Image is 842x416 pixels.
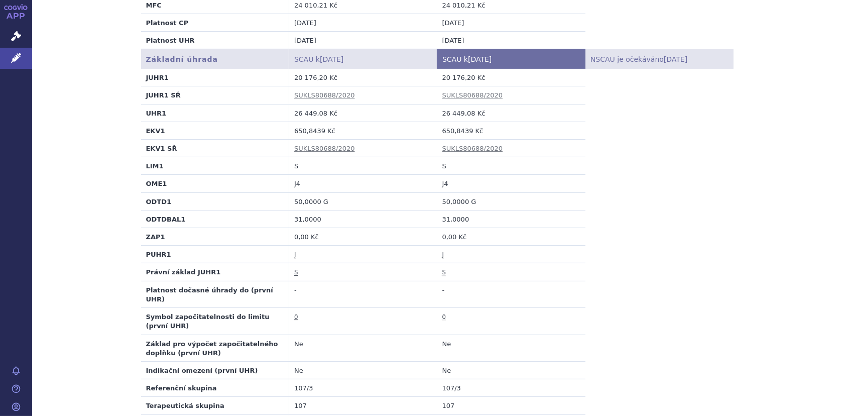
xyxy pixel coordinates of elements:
[146,91,181,99] strong: JUHR1 SŘ
[146,216,186,223] strong: ODTDBAL1
[146,127,165,135] strong: EKV1
[294,145,355,152] a: SUKLS80688/2020
[442,314,446,321] abbr: přípravky, které se nevydávají pacientovi v lékárně (LIM: A, D, S, C1, C2, C3)
[146,402,224,409] strong: Terapeutická skupina
[437,281,585,307] td: -
[437,157,585,175] td: S
[442,251,444,259] abbr: LP u nichž MFC <= UHR1. Upozornění: Doprodeje dle cenového předpisu Ministerstva zdravotnictví ČR...
[437,32,585,49] td: [DATE]
[289,175,437,192] td: J4
[146,340,278,357] strong: Základ pro výpočet započitatelného doplňku (první UHR)
[289,49,437,69] th: SCAU k
[289,281,437,307] td: -
[146,2,162,9] strong: MFC
[146,162,164,170] strong: LIM1
[289,157,437,175] td: S
[146,74,169,81] strong: JUHR1
[437,122,585,139] td: 650,8439 Kč
[146,384,217,392] strong: Referenční skupina
[146,313,270,330] strong: Symbol započitatelnosti do limitu (první UHR)
[437,335,585,361] td: Ne
[289,397,437,414] td: 107
[289,192,437,210] td: 50,0000 G
[289,379,437,397] td: 107/3
[146,233,165,241] strong: ZAP1
[289,210,437,228] td: 31,0000
[442,91,503,99] a: SUKLS80688/2020
[289,228,437,246] td: 0,00 Kč
[146,19,189,27] strong: Platnost CP
[146,198,172,205] strong: ODTD1
[146,145,177,152] strong: EKV1 SŘ
[442,269,446,276] abbr: stanovena nebo změněna ve správním řízení podle zákona č. 48/1997 Sb. ve znění účinném od 1.1.2008
[437,397,585,414] td: 107
[437,210,585,228] td: 31,0000
[294,251,296,259] abbr: LP u nichž MFC <= UHR1. Upozornění: Doprodeje dle cenového předpisu Ministerstva zdravotnictví ČR...
[146,180,167,187] strong: OME1
[289,69,437,86] td: 20 176,20 Kč
[146,110,167,117] strong: UHR1
[320,55,343,63] span: [DATE]
[294,269,298,276] abbr: stanovena nebo změněna ve správním řízení podle zákona č. 48/1997 Sb. ve znění účinném od 1.1.2008
[289,32,437,49] td: [DATE]
[442,145,503,152] a: SUKLS80688/2020
[289,104,437,122] td: 26 449,08 Kč
[294,91,355,99] a: SUKLS80688/2020
[146,367,258,374] strong: Indikační omezení (první UHR)
[664,55,687,63] span: [DATE]
[437,49,585,69] th: SCAU k
[141,49,289,69] th: Základní úhrada
[146,268,221,276] strong: Právní základ JUHR1
[289,335,437,361] td: Ne
[289,14,437,32] td: [DATE]
[289,361,437,379] td: Ne
[146,251,171,258] strong: PUHR1
[289,122,437,139] td: 650,8439 Kč
[585,49,734,69] th: NSCAU je očekáváno
[146,37,195,44] strong: Platnost UHR
[468,55,492,63] span: [DATE]
[437,14,585,32] td: [DATE]
[437,69,585,86] td: 20 176,20 Kč
[437,361,585,379] td: Ne
[437,379,585,397] td: 107/3
[437,104,585,122] td: 26 449,08 Kč
[294,314,298,321] abbr: přípravky, které se nevydávají pacientovi v lékárně (LIM: A, D, S, C1, C2, C3)
[437,175,585,192] td: J4
[437,228,585,246] td: 0,00 Kč
[437,192,585,210] td: 50,0000 G
[146,286,273,303] strong: Platnost dočasné úhrady do (první UHR)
